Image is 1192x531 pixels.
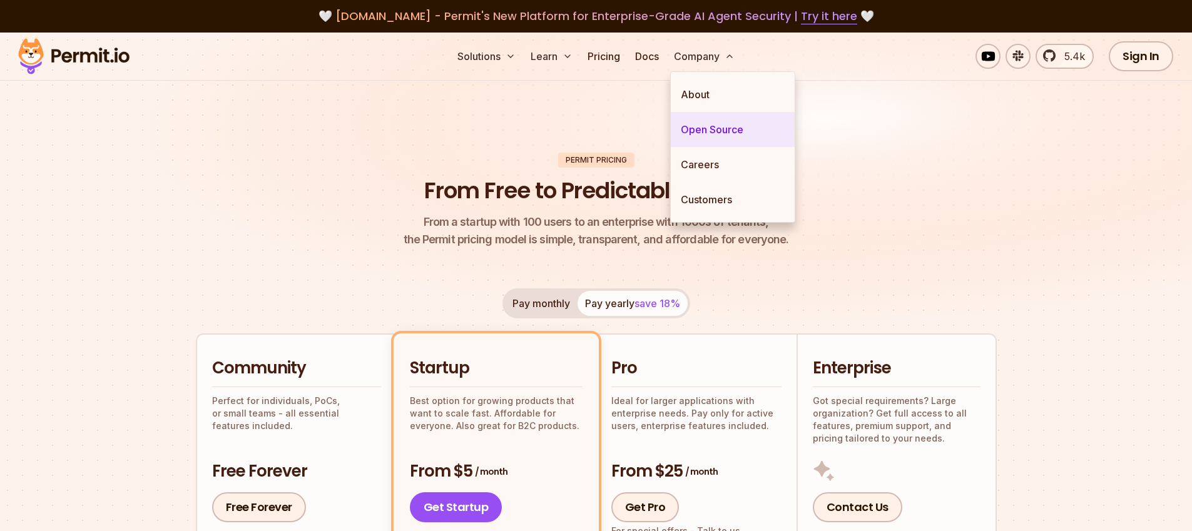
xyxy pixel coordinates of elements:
p: Perfect for individuals, PoCs, or small teams - all essential features included. [212,395,381,432]
button: Learn [526,44,578,69]
a: Docs [630,44,664,69]
h1: From Free to Predictable Scaling [424,175,768,206]
h2: Startup [410,357,583,380]
a: Sign In [1109,41,1173,71]
a: Free Forever [212,492,306,522]
h2: Enterprise [813,357,981,380]
button: Solutions [452,44,521,69]
h2: Pro [611,357,782,380]
button: Pay monthly [505,291,578,316]
div: Permit Pricing [558,153,634,168]
h3: From $5 [410,460,583,483]
a: Get Pro [611,492,680,522]
a: About [671,77,795,112]
p: Got special requirements? Large organization? Get full access to all features, premium support, a... [813,395,981,445]
div: 🤍 🤍 [30,8,1162,25]
h2: Community [212,357,381,380]
p: Ideal for larger applications with enterprise needs. Pay only for active users, enterprise featur... [611,395,782,432]
h3: Free Forever [212,460,381,483]
a: Open Source [671,112,795,147]
span: / month [685,465,718,478]
span: [DOMAIN_NAME] - Permit's New Platform for Enterprise-Grade AI Agent Security | [335,8,857,24]
span: From a startup with 100 users to an enterprise with 1000s of tenants, [404,213,789,231]
p: the Permit pricing model is simple, transparent, and affordable for everyone. [404,213,789,248]
a: Pricing [583,44,625,69]
a: Customers [671,182,795,217]
button: Company [669,44,740,69]
h3: From $25 [611,460,782,483]
a: Get Startup [410,492,502,522]
img: Permit logo [13,35,135,78]
span: 5.4k [1057,49,1085,64]
span: / month [475,465,507,478]
a: Contact Us [813,492,902,522]
a: Careers [671,147,795,182]
a: Try it here [801,8,857,24]
p: Best option for growing products that want to scale fast. Affordable for everyone. Also great for... [410,395,583,432]
a: 5.4k [1036,44,1094,69]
